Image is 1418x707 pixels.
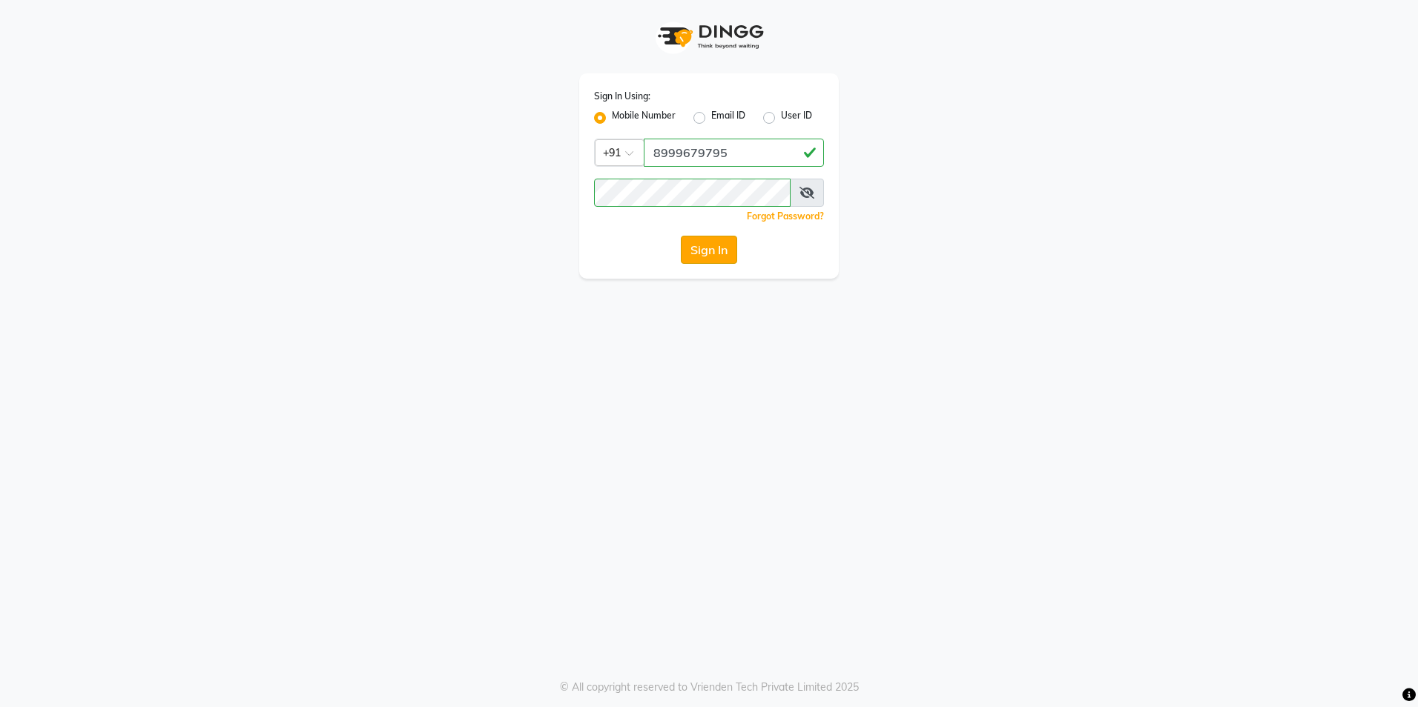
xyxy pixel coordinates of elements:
label: Email ID [711,109,745,127]
input: Username [644,139,824,167]
a: Forgot Password? [747,210,824,222]
img: logo1.svg [650,15,768,59]
input: Username [594,179,791,207]
button: Sign In [681,236,737,264]
label: Sign In Using: [594,90,650,103]
label: Mobile Number [612,109,676,127]
label: User ID [781,109,812,127]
